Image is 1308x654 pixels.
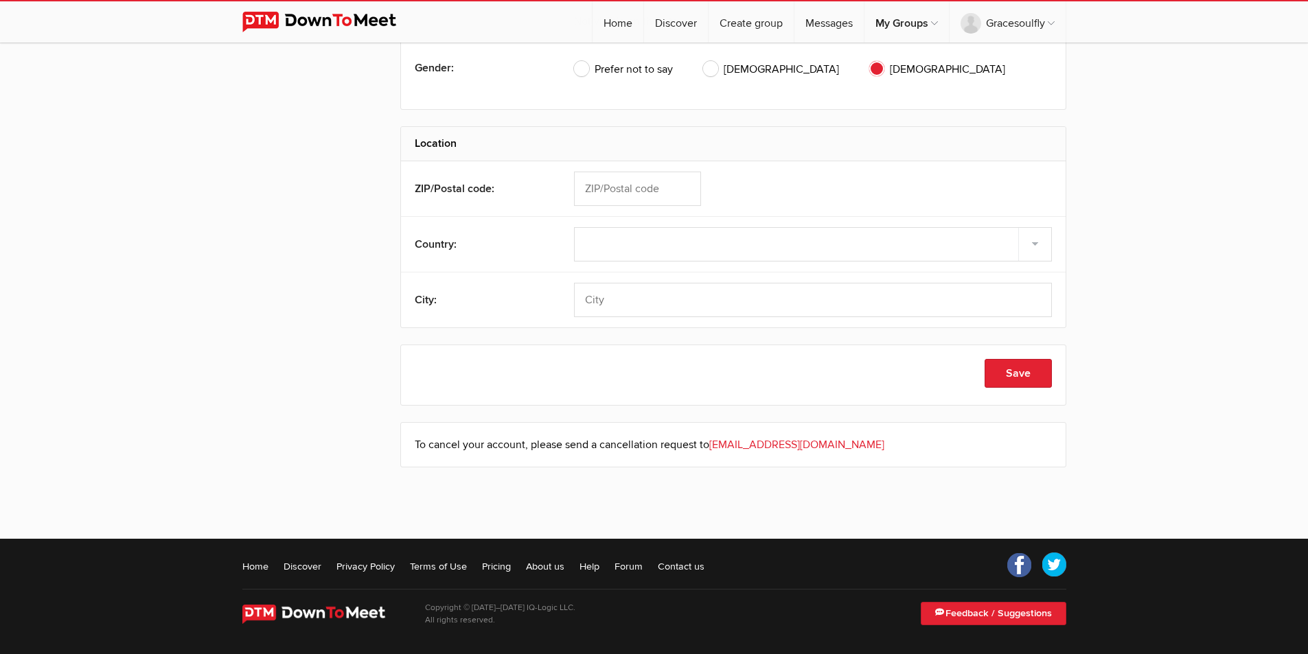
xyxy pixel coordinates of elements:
div: Gender: [415,51,542,85]
a: Forum [615,559,643,573]
img: DownToMeet [242,12,417,32]
a: Contact us [658,559,704,573]
div: ZIP/Postal code: [415,172,542,206]
input: ZIP/Postal code [574,172,701,206]
a: Facebook [1007,552,1032,577]
div: City: [415,283,542,317]
a: Privacy Policy [336,559,395,573]
p: To cancel your account, please send a cancellation request to [415,436,1052,453]
div: Country: [415,227,542,261]
a: Feedback / Suggestions [921,602,1066,625]
a: My Groups [864,1,949,43]
span: [DEMOGRAPHIC_DATA] [703,61,839,78]
a: About us [526,559,564,573]
a: Discover [284,559,321,573]
button: Save [985,359,1052,388]
a: Home [242,559,268,573]
a: Create group [709,1,794,43]
a: [EMAIL_ADDRESS][DOMAIN_NAME] [709,438,884,452]
a: Discover [644,1,708,43]
a: Twitter [1042,552,1066,577]
a: Messages [794,1,864,43]
a: Help [580,559,599,573]
span: 21st [495,618,505,624]
a: Home [593,1,643,43]
input: City [574,283,1052,317]
p: Copyright © [DATE]–[DATE] IQ-Logic LLC. All rights reserved. [425,602,575,627]
h2: Location [415,127,1052,160]
a: Gracesoulfly [950,1,1066,43]
a: Terms of Use [410,559,467,573]
img: DownToMeet [242,605,405,624]
span: Prefer not to say [574,61,673,78]
a: Pricing [482,559,511,573]
span: [DEMOGRAPHIC_DATA] [869,61,1005,78]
